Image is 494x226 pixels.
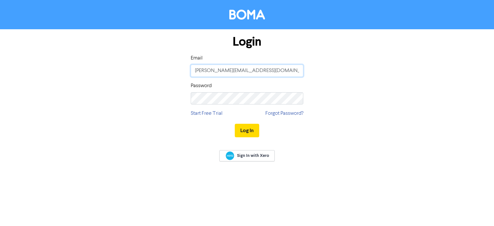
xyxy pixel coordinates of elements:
[191,34,303,49] h1: Login
[191,82,212,90] label: Password
[229,10,265,20] img: BOMA Logo
[219,150,275,161] a: Sign In with Xero
[462,195,494,226] iframe: Chat Widget
[265,110,303,117] a: Forgot Password?
[226,151,234,160] img: Xero logo
[191,110,223,117] a: Start Free Trial
[191,54,203,62] label: Email
[237,153,269,158] span: Sign In with Xero
[235,124,259,137] button: Log In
